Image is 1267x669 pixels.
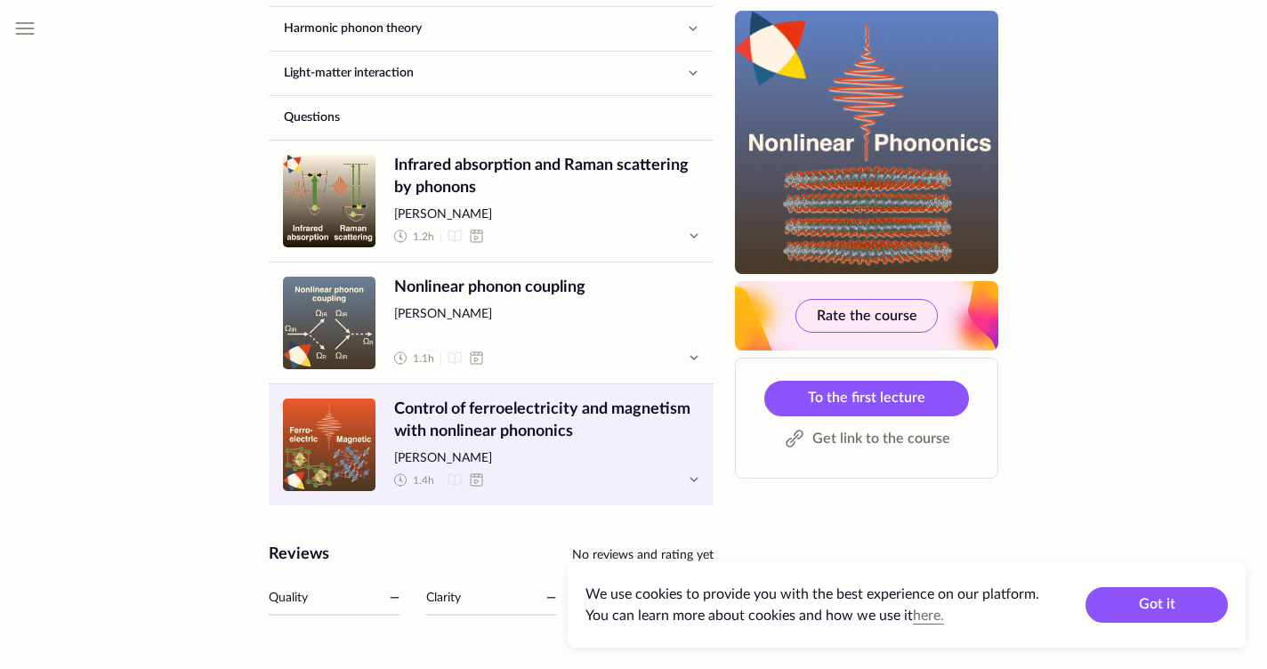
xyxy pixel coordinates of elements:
span: [PERSON_NAME] [394,206,699,224]
span: To the first lecture [808,391,925,405]
a: Harmonic phonon theory [270,7,679,50]
button: Rate the course [795,299,938,333]
div: — [546,587,556,609]
a: undefinedInfrared absorption and Raman scattering by phonons[PERSON_NAME] 1.2h [269,141,714,262]
span: We use cookies to provide you with the best experience on our platform. You can learn more about ... [585,587,1039,623]
span: [PERSON_NAME] [394,306,699,324]
button: Harmonic phonon theory [270,7,713,50]
button: Light-matter interaction [270,52,713,94]
span: 1.4 h [413,473,434,488]
div: Quality [269,587,308,609]
button: Got it [1085,587,1228,623]
a: undefinedControl of ferroelectricity and magnetism with nonlinear phononics[PERSON_NAME] 1.4h [269,384,714,505]
span: No reviews and rating yet [572,549,714,561]
a: undefinedNonlinear phonon coupling[PERSON_NAME] 1.1h [269,262,714,383]
span: [PERSON_NAME] [394,450,699,468]
span: 1.2 h [413,230,434,245]
button: Get link to the course [764,423,969,455]
span: Control of ferroelectricity and magnetism with nonlinear phononics [394,399,699,443]
h2: Reviews [269,545,329,565]
span: 1.1 h [413,351,434,367]
div: — [390,587,399,609]
div: Clarity [426,587,461,609]
span: Infrared absorption and Raman scattering by phonons [394,155,699,199]
a: Questions [270,96,713,139]
a: Light-matter interaction [270,52,679,94]
a: To the first lecture [764,381,969,416]
span: Get link to the course [812,428,950,449]
a: here. [913,609,944,623]
span: Nonlinear phonon coupling [394,277,699,299]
